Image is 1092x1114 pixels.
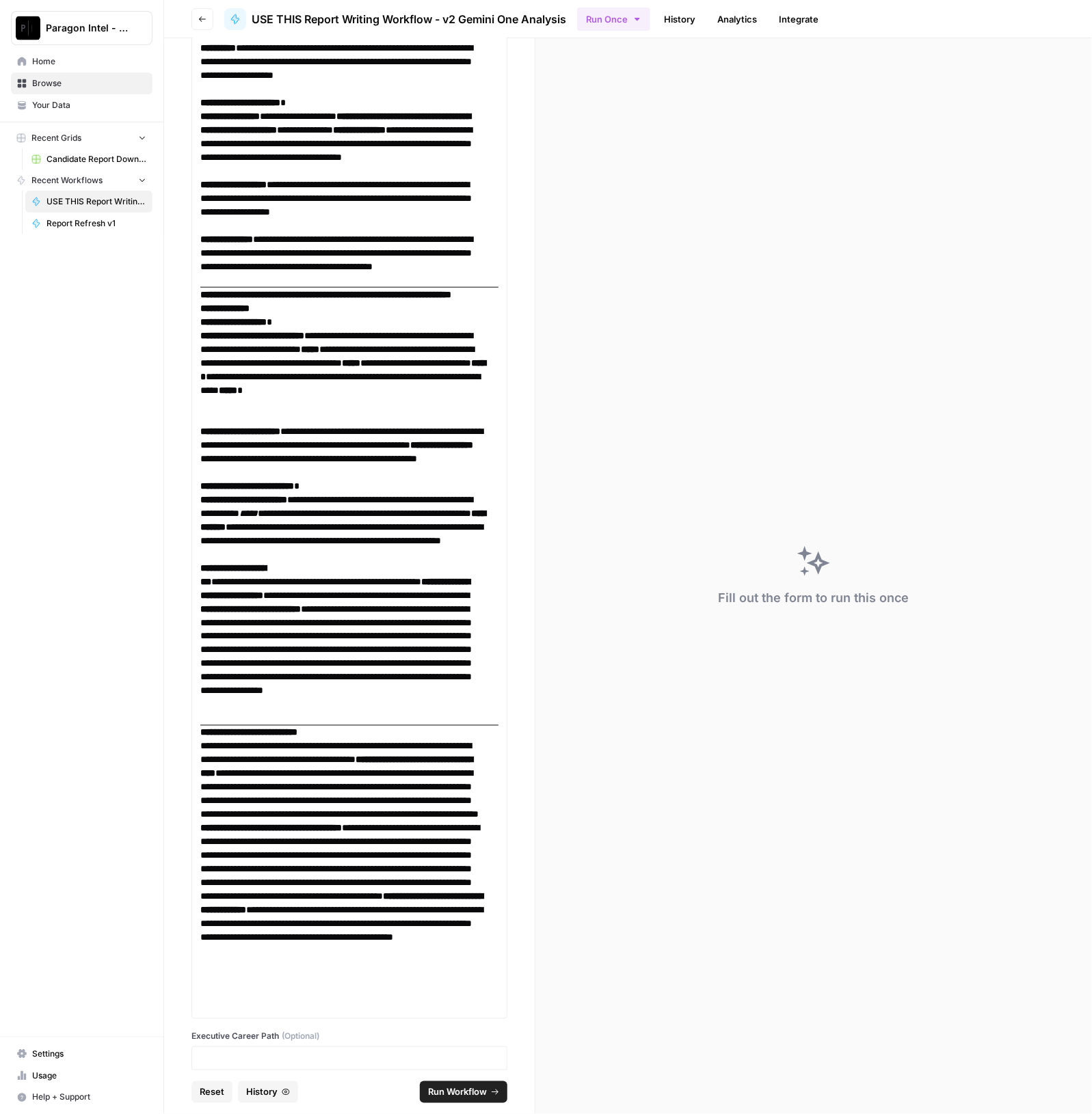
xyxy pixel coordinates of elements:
[46,217,146,230] span: Report Refresh v1
[191,1030,507,1042] label: Executive Career Path
[11,170,152,191] button: Recent Workflows
[709,8,765,30] a: Analytics
[238,1081,298,1103] button: History
[771,8,827,30] a: Integrate
[46,21,129,35] span: Paragon Intel - Bill / Ty / [PERSON_NAME] R&D
[11,94,152,116] a: Your Data
[224,8,566,30] a: USE THIS Report Writing Workflow - v2 Gemini One Analysis
[32,1091,146,1104] span: Help + Support
[32,1048,146,1060] span: Settings
[577,8,650,31] button: Run Once
[191,1081,232,1103] button: Reset
[656,8,704,30] a: History
[11,1087,152,1109] button: Help + Support
[428,1085,487,1099] span: Run Workflow
[32,1070,146,1082] span: Usage
[16,16,40,40] img: Paragon Intel - Bill / Ty / Colby R&D Logo
[11,11,152,45] button: Workspace: Paragon Intel - Bill / Ty / Colby R&D
[32,99,146,111] span: Your Data
[11,1065,152,1087] a: Usage
[31,174,103,187] span: Recent Workflows
[718,588,909,608] div: Fill out the form to run this once
[25,148,152,170] a: Candidate Report Download Sheet
[252,11,566,27] span: USE THIS Report Writing Workflow - v2 Gemini One Analysis
[200,1085,224,1099] span: Reset
[246,1085,278,1099] span: History
[46,195,146,208] span: USE THIS Report Writing Workflow - v2 Gemini One Analysis
[420,1081,507,1103] button: Run Workflow
[31,132,81,144] span: Recent Grids
[11,128,152,148] button: Recent Grids
[46,153,146,165] span: Candidate Report Download Sheet
[32,55,146,68] span: Home
[25,191,152,213] a: USE THIS Report Writing Workflow - v2 Gemini One Analysis
[25,213,152,234] a: Report Refresh v1
[32,77,146,90] span: Browse
[282,1030,319,1042] span: (Optional)
[11,72,152,94] a: Browse
[11,51,152,72] a: Home
[11,1043,152,1065] a: Settings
